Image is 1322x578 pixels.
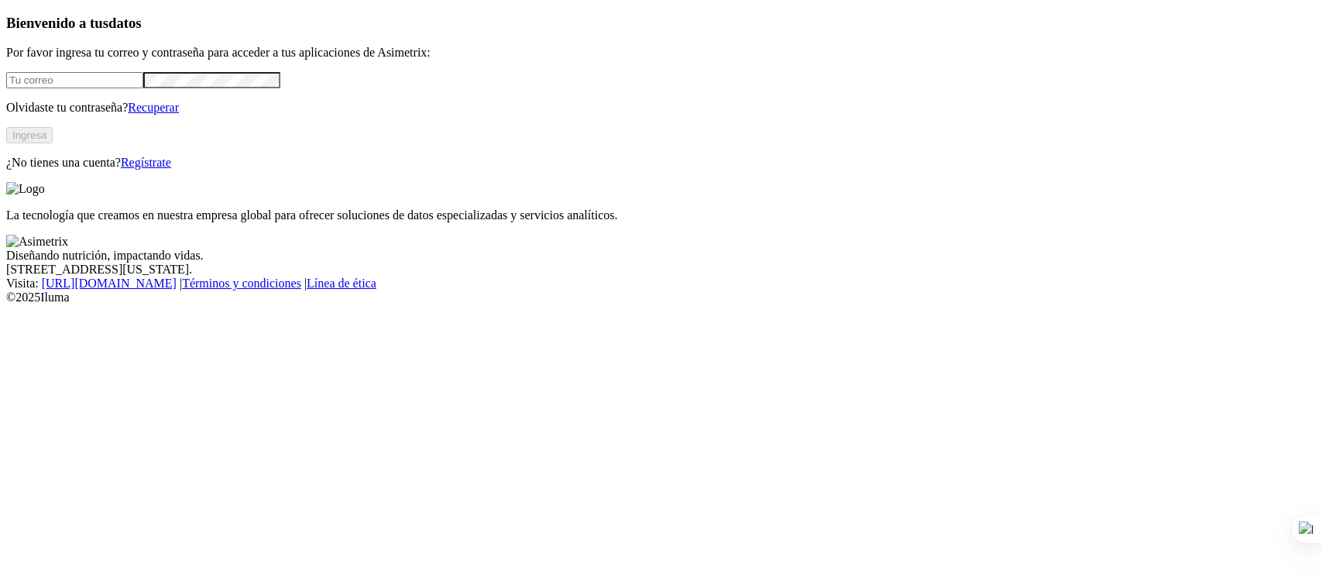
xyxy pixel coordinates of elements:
[6,249,1316,263] div: Diseñando nutrición, impactando vidas.
[6,15,1316,32] h3: Bienvenido a tus
[6,46,1316,60] p: Por favor ingresa tu correo y contraseña para acceder a tus aplicaciones de Asimetrix:
[6,235,68,249] img: Asimetrix
[42,277,177,290] a: [URL][DOMAIN_NAME]
[307,277,376,290] a: Línea de ética
[6,156,1316,170] p: ¿No tienes una cuenta?
[182,277,301,290] a: Términos y condiciones
[6,182,45,196] img: Logo
[6,291,1316,304] div: © 2025 Iluma
[6,127,53,143] button: Ingresa
[6,208,1316,222] p: La tecnología que creamos en nuestra empresa global para ofrecer soluciones de datos especializad...
[6,263,1316,277] div: [STREET_ADDRESS][US_STATE].
[121,156,171,169] a: Regístrate
[6,101,1316,115] p: Olvidaste tu contraseña?
[6,277,1316,291] div: Visita : | |
[128,101,179,114] a: Recuperar
[6,72,143,88] input: Tu correo
[108,15,142,31] span: datos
